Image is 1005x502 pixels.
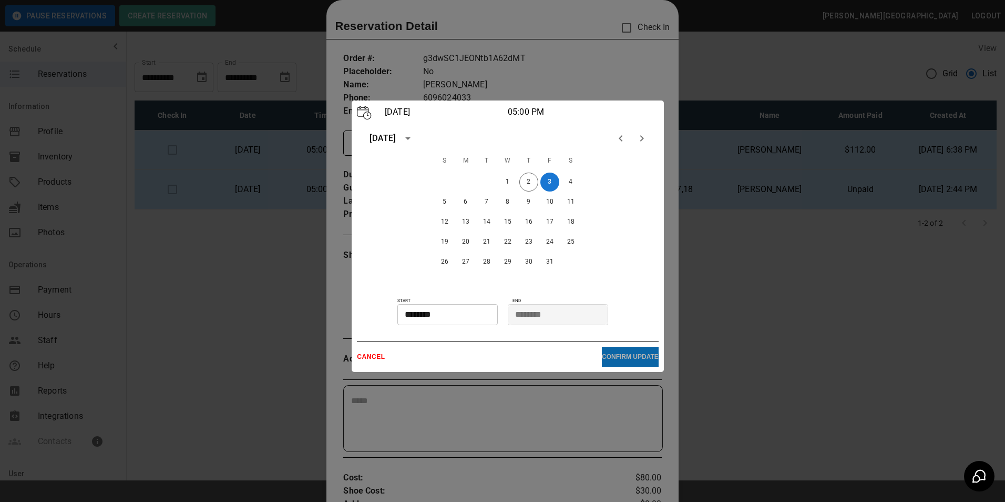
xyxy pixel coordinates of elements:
button: 17 [540,213,559,232]
button: 14 [477,213,496,232]
p: CANCEL [357,353,602,360]
div: [DATE] [370,132,396,145]
button: 22 [498,233,517,252]
button: 5 [435,193,454,212]
button: 3 [540,173,559,192]
button: Next month [631,128,652,149]
button: 27 [456,253,475,272]
p: [DATE] [382,106,508,118]
span: Wednesday [498,150,517,172]
span: Monday [456,150,475,172]
p: START [397,298,508,304]
button: 19 [435,233,454,252]
span: Saturday [561,150,580,172]
span: Thursday [519,150,538,172]
span: Tuesday [477,150,496,172]
input: Choose time, selected time is 7:00 PM [508,304,601,325]
button: 9 [519,193,538,212]
p: CONFIRM UPDATE [602,353,659,360]
button: 1 [498,173,517,192]
span: Sunday [435,150,454,172]
p: 05:00 PM [508,106,633,118]
button: 8 [498,193,517,212]
button: 7 [477,193,496,212]
button: 11 [561,193,580,212]
button: 30 [519,253,538,272]
button: 20 [456,233,475,252]
button: 12 [435,213,454,232]
p: END [512,298,659,304]
img: Vector [357,106,372,120]
button: 6 [456,193,475,212]
button: 25 [561,233,580,252]
button: 24 [540,233,559,252]
button: 13 [456,213,475,232]
button: CONFIRM UPDATE [602,347,659,367]
button: 29 [498,253,517,272]
button: 10 [540,193,559,212]
button: 31 [540,253,559,272]
input: Choose time, selected time is 5:00 PM [397,304,490,325]
button: 4 [561,173,580,192]
button: 18 [561,213,580,232]
button: 28 [477,253,496,272]
button: calendar view is open, switch to year view [399,129,417,147]
button: 26 [435,253,454,272]
button: 15 [498,213,517,232]
button: Previous month [610,128,631,149]
button: 21 [477,233,496,252]
button: 2 [519,173,538,192]
button: 16 [519,213,538,232]
button: 23 [519,233,538,252]
span: Friday [540,150,559,172]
